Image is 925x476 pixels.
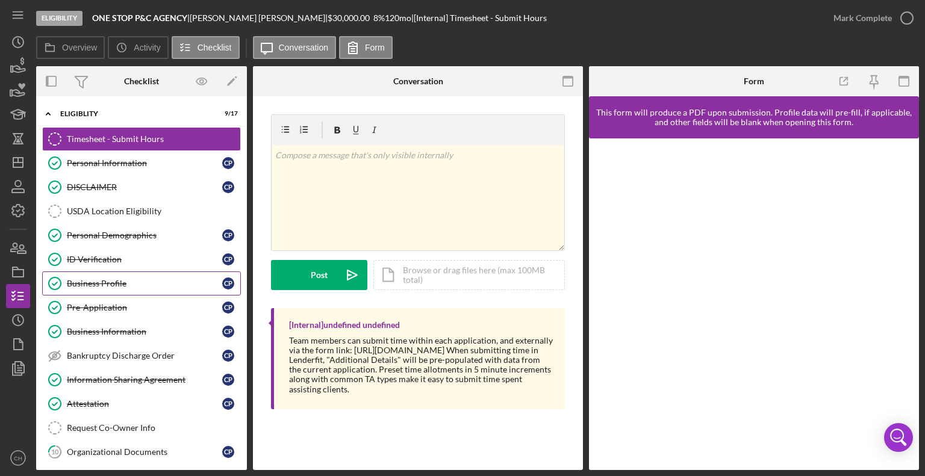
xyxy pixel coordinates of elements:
[42,151,241,175] a: Personal InformationCP
[222,253,234,265] div: C P
[289,320,400,330] div: [Internal] undefined undefined
[67,447,222,457] div: Organizational Documents
[67,206,240,216] div: USDA Location Eligibility
[42,416,241,440] a: Request Co-Owner Info
[42,440,241,464] a: 10Organizational DocumentsCP
[339,36,393,59] button: Form
[821,6,919,30] button: Mark Complete
[884,423,913,452] div: Open Intercom Messenger
[222,326,234,338] div: C P
[36,36,105,59] button: Overview
[124,76,159,86] div: Checklist
[411,13,547,23] div: | [Internal] Timesheet - Submit Hours
[289,336,553,394] div: Team members can submit time within each application, and externally via the form link: [URL][DOM...
[92,13,187,23] b: ONE STOP P&C AGENCY
[393,76,443,86] div: Conversation
[67,303,222,312] div: Pre-Application
[190,13,328,23] div: [PERSON_NAME] [PERSON_NAME] |
[833,6,892,30] div: Mark Complete
[6,446,30,470] button: CH
[67,327,222,336] div: Business Information
[601,150,908,458] iframe: Lenderfit form
[67,279,222,288] div: Business Profile
[67,158,222,168] div: Personal Information
[222,301,234,314] div: C P
[328,13,373,23] div: $30,000.00
[42,392,241,416] a: AttestationCP
[216,110,238,117] div: 9 / 17
[373,13,385,23] div: 8 %
[51,448,59,456] tspan: 10
[134,43,160,52] label: Activity
[42,127,241,151] a: Timesheet - Submit Hours
[92,13,190,23] div: |
[595,108,913,127] div: This form will produce a PDF upon submission. Profile data will pre-fill, if applicable, and othe...
[365,43,385,52] label: Form
[311,260,328,290] div: Post
[108,36,168,59] button: Activity
[744,76,764,86] div: Form
[42,175,241,199] a: DISCLAIMERCP
[279,43,329,52] label: Conversation
[42,271,241,295] a: Business ProfileCP
[222,350,234,362] div: C P
[67,423,240,433] div: Request Co-Owner Info
[172,36,240,59] button: Checklist
[42,320,241,344] a: Business InformationCP
[67,134,240,144] div: Timesheet - Submit Hours
[222,181,234,193] div: C P
[36,11,83,26] div: Eligibility
[42,199,241,223] a: USDA Location Eligibility
[222,229,234,241] div: C P
[67,375,222,385] div: Information Sharing Agreement
[67,399,222,409] div: Attestation
[253,36,337,59] button: Conversation
[67,255,222,264] div: ID Verification
[222,157,234,169] div: C P
[67,230,222,240] div: Personal Demographics
[14,455,22,462] text: CH
[62,43,97,52] label: Overview
[67,351,222,360] div: Bankruptcy Discharge Order
[222,398,234,410] div: C P
[42,247,241,271] a: ID VerificationCP
[42,368,241,392] a: Information Sharing AgreementCP
[271,260,367,290] button: Post
[42,223,241,247] a: Personal DemographicsCP
[385,13,411,23] div: 120 mo
[60,110,208,117] div: Eligiblity
[42,295,241,320] a: Pre-ApplicationCP
[42,344,241,368] a: Bankruptcy Discharge OrderCP
[198,43,232,52] label: Checklist
[67,182,222,192] div: DISCLAIMER
[222,446,234,458] div: C P
[222,374,234,386] div: C P
[222,277,234,289] div: C P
